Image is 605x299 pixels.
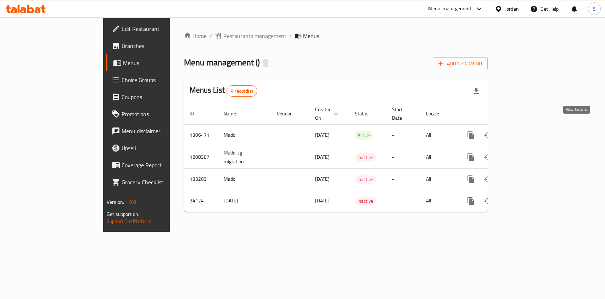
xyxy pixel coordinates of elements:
[593,5,596,13] span: S
[392,105,412,122] span: Start Date
[428,5,472,13] div: Menu-management
[457,103,536,125] th: Actions
[190,109,203,118] span: ID
[224,109,245,118] span: Name
[426,109,448,118] span: Locale
[218,168,271,190] td: Mado
[122,127,198,135] span: Menu disclaimer
[106,174,204,191] a: Grocery Checklist
[226,85,257,97] div: Total records count
[386,124,420,146] td: -
[480,127,497,144] button: Change Status
[480,149,497,166] button: Change Status
[106,37,204,54] a: Branches
[420,124,457,146] td: All
[125,197,136,207] span: 1.0.0
[122,144,198,152] span: Upsell
[355,109,378,118] span: Status
[463,149,480,166] button: more
[107,217,152,226] a: Support.OpsPlatform
[107,210,139,219] span: Get support on:
[463,127,480,144] button: more
[184,32,488,40] nav: breadcrumb
[355,175,376,184] span: Inactive
[355,197,376,205] span: Inactive
[215,32,286,40] a: Restaurants management
[106,71,204,88] a: Choice Groups
[218,124,271,146] td: Mado
[386,146,420,168] td: -
[315,152,330,162] span: [DATE]
[223,32,286,40] span: Restaurants management
[433,57,488,70] button: Add New Menu
[184,103,536,212] table: enhanced table
[218,146,271,168] td: Mado-cg migration
[420,146,457,168] td: All
[122,25,198,33] span: Edit Restaurant
[438,59,482,68] span: Add New Menu
[463,192,480,210] button: more
[480,171,497,188] button: Change Status
[386,168,420,190] td: -
[218,190,271,212] td: [DATE]
[122,42,198,50] span: Branches
[209,32,212,40] li: /
[480,192,497,210] button: Change Status
[107,197,124,207] span: Version:
[184,54,260,70] span: Menu management ( )
[315,130,330,140] span: [DATE]
[122,93,198,101] span: Coupons
[106,20,204,37] a: Edit Restaurant
[106,157,204,174] a: Coverage Report
[123,59,198,67] span: Menus
[303,32,319,40] span: Menus
[227,88,257,94] span: 4 record(s)
[315,174,330,184] span: [DATE]
[277,109,301,118] span: Vendor
[355,131,373,140] span: Active
[386,190,420,212] td: -
[122,110,198,118] span: Promotions
[355,197,376,205] div: Inactive
[355,153,376,162] span: Inactive
[122,76,198,84] span: Choice Groups
[463,171,480,188] button: more
[106,123,204,140] a: Menu disclaimer
[106,105,204,123] a: Promotions
[122,178,198,186] span: Grocery Checklist
[420,168,457,190] td: All
[122,161,198,169] span: Coverage Report
[106,88,204,105] a: Coupons
[106,140,204,157] a: Upsell
[315,196,330,205] span: [DATE]
[106,54,204,71] a: Menus
[190,85,257,97] h2: Menus List
[468,82,485,99] div: Export file
[420,190,457,212] td: All
[289,32,292,40] li: /
[505,5,519,13] div: Jordan
[315,105,341,122] span: Created On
